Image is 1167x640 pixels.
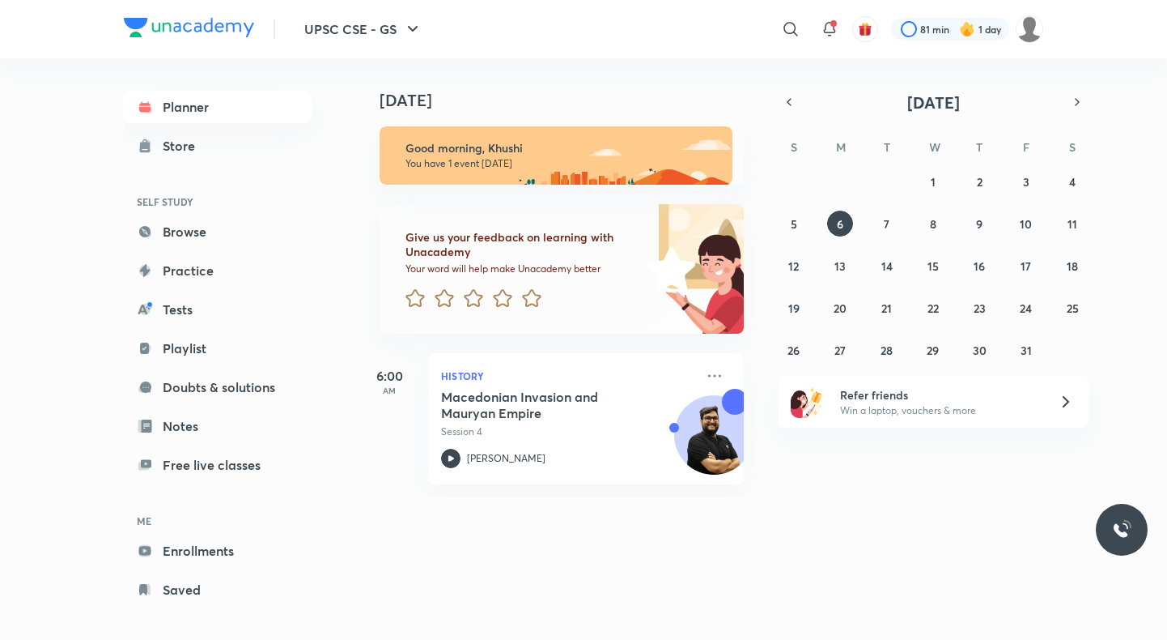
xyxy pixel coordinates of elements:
[405,157,718,170] p: You have 1 event [DATE]
[441,366,695,386] p: History
[974,301,986,316] abbr: October 23, 2025
[675,404,753,482] img: Avatar
[920,337,946,363] button: October 29, 2025
[929,139,940,155] abbr: Wednesday
[124,574,312,606] a: Saved
[1059,169,1085,194] button: October 4, 2025
[1013,295,1039,321] button: October 24, 2025
[874,337,900,363] button: October 28, 2025
[930,216,936,232] abbr: October 8, 2025
[1013,253,1039,279] button: October 17, 2025
[827,253,853,279] button: October 13, 2025
[357,366,422,386] h5: 6:00
[124,410,312,442] a: Notes
[781,295,807,321] button: October 19, 2025
[927,343,939,358] abbr: October 29, 2025
[827,211,853,237] button: October 6, 2025
[884,216,889,232] abbr: October 7, 2025
[1016,15,1043,43] img: Khushi Yadav
[1069,139,1076,155] abbr: Saturday
[124,293,312,326] a: Tests
[1059,295,1085,321] button: October 25, 2025
[788,258,799,274] abbr: October 12, 2025
[874,295,900,321] button: October 21, 2025
[405,230,642,259] h6: Give us your feedback on learning with Unacademy
[927,301,939,316] abbr: October 22, 2025
[1023,139,1029,155] abbr: Friday
[1059,211,1085,237] button: October 11, 2025
[1069,174,1076,190] abbr: October 4, 2025
[840,386,1039,403] h6: Refer friends
[836,139,846,155] abbr: Monday
[907,92,960,113] span: [DATE]
[1067,216,1077,232] abbr: October 11, 2025
[881,258,893,274] abbr: October 14, 2025
[124,507,312,535] h6: ME
[163,136,205,156] div: Store
[592,204,744,334] img: feedback_image
[966,211,992,237] button: October 9, 2025
[920,295,946,321] button: October 22, 2025
[837,216,843,232] abbr: October 6, 2025
[874,253,900,279] button: October 14, 2025
[781,337,807,363] button: October 26, 2025
[920,253,946,279] button: October 15, 2025
[834,301,847,316] abbr: October 20, 2025
[124,130,312,162] a: Store
[380,126,732,185] img: morning
[781,211,807,237] button: October 5, 2025
[405,262,642,275] p: Your word will help make Unacademy better
[920,169,946,194] button: October 1, 2025
[791,216,797,232] abbr: October 5, 2025
[124,18,254,41] a: Company Logo
[1067,258,1078,274] abbr: October 18, 2025
[966,295,992,321] button: October 23, 2025
[973,343,987,358] abbr: October 30, 2025
[295,13,432,45] button: UPSC CSE - GS
[1021,258,1031,274] abbr: October 17, 2025
[1020,216,1032,232] abbr: October 10, 2025
[800,91,1066,113] button: [DATE]
[884,139,890,155] abbr: Tuesday
[405,141,718,156] h6: Good morning, Khushi
[124,535,312,567] a: Enrollments
[124,332,312,365] a: Playlist
[834,343,846,358] abbr: October 27, 2025
[441,389,643,421] h5: Macedonian Invasion and Mauryan Empire
[441,425,695,439] p: Session 4
[1013,337,1039,363] button: October 31, 2025
[124,215,312,248] a: Browse
[1020,301,1032,316] abbr: October 24, 2025
[827,295,853,321] button: October 20, 2025
[788,301,800,316] abbr: October 19, 2025
[124,18,254,37] img: Company Logo
[827,337,853,363] button: October 27, 2025
[124,91,312,123] a: Planner
[380,91,760,110] h4: [DATE]
[791,386,823,418] img: referral
[124,371,312,403] a: Doubts & solutions
[931,174,936,190] abbr: October 1, 2025
[966,253,992,279] button: October 16, 2025
[966,337,992,363] button: October 30, 2025
[124,188,312,215] h6: SELF STUDY
[927,258,939,274] abbr: October 15, 2025
[858,22,872,36] img: avatar
[1013,169,1039,194] button: October 3, 2025
[977,174,982,190] abbr: October 2, 2025
[1059,253,1085,279] button: October 18, 2025
[920,211,946,237] button: October 8, 2025
[840,403,1039,418] p: Win a laptop, vouchers & more
[791,139,797,155] abbr: Sunday
[124,254,312,287] a: Practice
[357,386,422,395] p: AM
[1013,211,1039,237] button: October 10, 2025
[974,258,985,274] abbr: October 16, 2025
[881,301,892,316] abbr: October 21, 2025
[1067,301,1079,316] abbr: October 25, 2025
[966,169,992,194] button: October 2, 2025
[781,253,807,279] button: October 12, 2025
[1023,174,1029,190] abbr: October 3, 2025
[959,21,975,37] img: streak
[834,258,846,274] abbr: October 13, 2025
